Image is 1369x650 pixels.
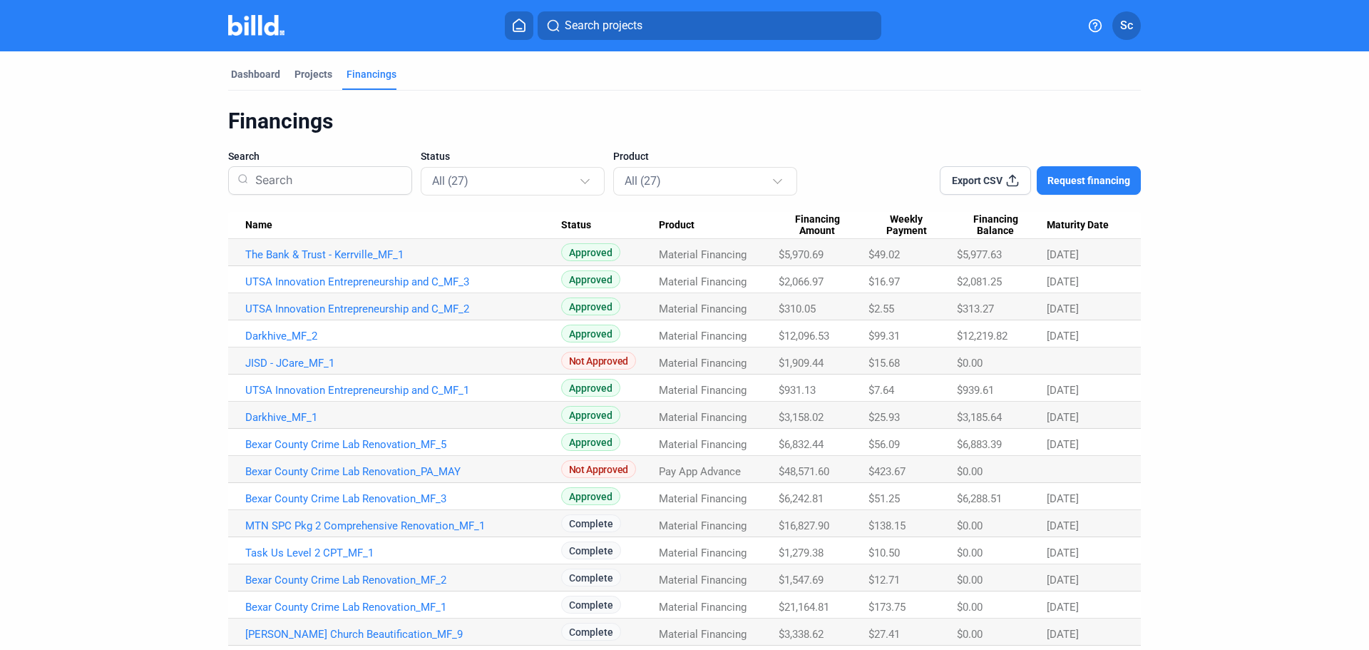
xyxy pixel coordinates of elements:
[561,542,621,559] span: Complete
[957,411,1002,424] span: $3,185.64
[940,166,1031,195] button: Export CSV
[561,623,621,641] span: Complete
[245,303,561,315] a: UTSA Innovation Entrepreneurship and C_MF_2
[957,213,1047,238] div: Financing Balance
[561,298,620,315] span: Approved
[868,628,900,641] span: $27.41
[1047,219,1109,232] span: Maturity Date
[1047,519,1079,532] span: [DATE]
[1047,330,1079,342] span: [DATE]
[245,411,561,424] a: Darkhive_MF_1
[245,547,561,559] a: Task Us Level 2 CPT_MF_1
[659,275,747,288] span: Material Financing
[868,438,900,451] span: $56.09
[245,465,561,478] a: Bexar County Crime Lab Renovation_PA_MAY
[957,275,1002,288] span: $2,081.25
[561,433,620,451] span: Approved
[565,17,642,34] span: Search projects
[659,384,747,397] span: Material Financing
[245,330,561,342] a: Darkhive_MF_2
[868,330,900,342] span: $99.31
[957,601,983,614] span: $0.00
[659,303,747,315] span: Material Financing
[613,149,649,163] span: Product
[957,574,983,586] span: $0.00
[659,330,747,342] span: Material Financing
[245,601,561,614] a: Bexar County Crime Lab Renovation_MF_1
[1047,173,1130,188] span: Request financing
[1047,384,1079,397] span: [DATE]
[779,384,816,397] span: $931.13
[659,492,747,505] span: Material Financing
[228,108,1141,135] div: Financings
[561,514,621,532] span: Complete
[868,411,900,424] span: $25.93
[659,519,747,532] span: Material Financing
[868,248,900,261] span: $49.02
[957,438,1002,451] span: $6,883.39
[868,465,906,478] span: $423.67
[868,357,900,370] span: $15.68
[957,465,983,478] span: $0.00
[228,15,284,36] img: Billd Company Logo
[1120,17,1133,34] span: Sc
[868,213,944,238] span: Weekly Payment
[779,492,824,505] span: $6,242.81
[245,219,272,232] span: Name
[250,162,403,199] input: Search
[245,275,561,288] a: UTSA Innovation Entrepreneurship and C_MF_3
[659,357,747,370] span: Material Financing
[245,519,561,532] a: MTN SPC Pkg 2 Comprehensive Renovation_MF_1
[868,601,906,614] span: $173.75
[957,303,994,315] span: $313.27
[1047,248,1079,261] span: [DATE]
[659,574,747,586] span: Material Financing
[659,547,747,559] span: Material Financing
[659,248,747,261] span: Material Financing
[779,601,829,614] span: $21,164.81
[561,596,621,614] span: Complete
[1047,438,1079,451] span: [DATE]
[779,438,824,451] span: $6,832.44
[1112,11,1141,40] button: Sc
[779,275,824,288] span: $2,066.97
[432,174,468,188] mat-select-trigger: All (27)
[779,574,824,586] span: $1,547.69
[957,330,1007,342] span: $12,219.82
[779,213,856,238] span: Financing Amount
[779,547,824,559] span: $1,279.38
[868,492,900,505] span: $51.25
[245,384,561,397] a: UTSA Innovation Entrepreneurship and C_MF_1
[659,628,747,641] span: Material Financing
[245,248,561,261] a: The Bank & Trust - Kerrville_MF_1
[1047,411,1079,424] span: [DATE]
[1047,547,1079,559] span: [DATE]
[957,628,983,641] span: $0.00
[561,379,620,397] span: Approved
[1047,574,1079,586] span: [DATE]
[1047,219,1124,232] div: Maturity Date
[957,248,1002,261] span: $5,977.63
[561,219,591,232] span: Status
[245,219,561,232] div: Name
[868,574,900,586] span: $12.71
[659,219,694,232] span: Product
[957,547,983,559] span: $0.00
[245,438,561,451] a: Bexar County Crime Lab Renovation_MF_5
[957,384,994,397] span: $939.61
[779,628,824,641] span: $3,338.62
[245,628,561,641] a: [PERSON_NAME] Church Beautification_MF_9
[1047,628,1079,641] span: [DATE]
[957,492,1002,505] span: $6,288.51
[625,174,661,188] mat-select-trigger: All (27)
[868,384,894,397] span: $7.64
[868,213,957,238] div: Weekly Payment
[952,173,1003,188] span: Export CSV
[1047,303,1079,315] span: [DATE]
[561,219,659,232] div: Status
[421,149,450,163] span: Status
[1047,601,1079,614] span: [DATE]
[245,574,561,586] a: Bexar County Crime Lab Renovation_MF_2
[561,352,636,370] span: Not Approved
[1047,492,1079,505] span: [DATE]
